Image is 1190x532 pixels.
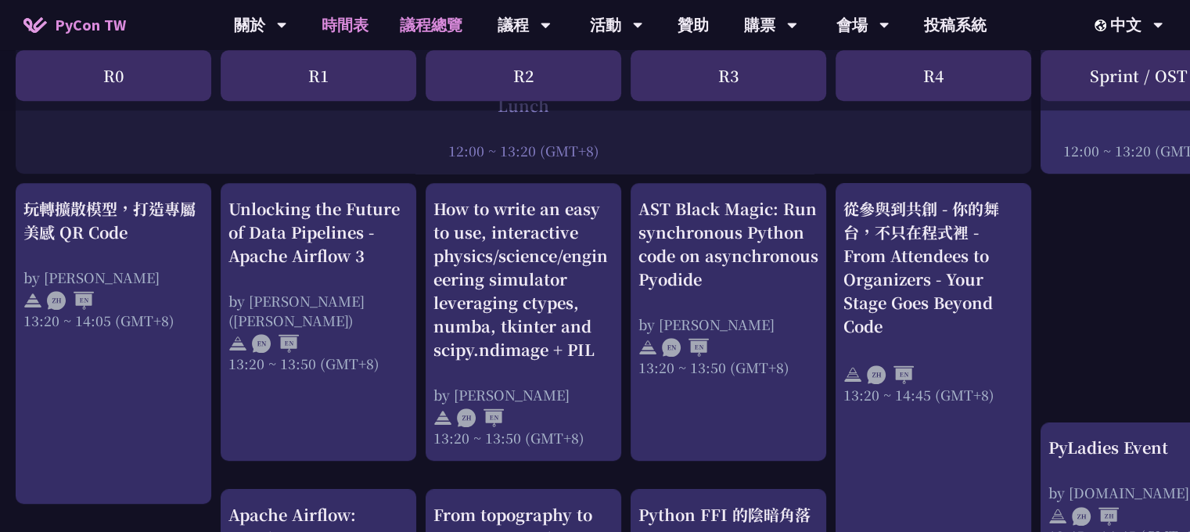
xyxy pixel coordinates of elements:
[228,197,408,268] div: Unlocking the Future of Data Pipelines - Apache Airflow 3
[662,338,709,357] img: ENEN.5a408d1.svg
[638,358,818,377] div: 13:20 ~ 13:50 (GMT+8)
[433,197,613,448] a: How to write an easy to use, interactive physics/science/engineering simulator leveraging ctypes,...
[23,291,42,310] img: svg+xml;base64,PHN2ZyB4bWxucz0iaHR0cDovL3d3dy53My5vcmcvMjAwMC9zdmciIHdpZHRoPSIyNCIgaGVpZ2h0PSIyNC...
[433,385,613,404] div: by [PERSON_NAME]
[23,17,47,33] img: Home icon of PyCon TW 2025
[16,50,211,101] div: R0
[433,408,452,427] img: svg+xml;base64,PHN2ZyB4bWxucz0iaHR0cDovL3d3dy53My5vcmcvMjAwMC9zdmciIHdpZHRoPSIyNCIgaGVpZ2h0PSIyNC...
[221,50,416,101] div: R1
[1072,507,1119,526] img: ZHZH.38617ef.svg
[843,365,862,384] img: svg+xml;base64,PHN2ZyB4bWxucz0iaHR0cDovL3d3dy53My5vcmcvMjAwMC9zdmciIHdpZHRoPSIyNCIgaGVpZ2h0PSIyNC...
[867,365,914,384] img: ZHEN.371966e.svg
[638,503,818,527] div: Python FFI 的陰暗角落
[638,315,818,334] div: by [PERSON_NAME]
[1095,20,1110,31] img: Locale Icon
[843,197,1023,338] div: 從參與到共創 - 你的舞台，不只在程式裡 - From Attendees to Organizers - Your Stage Goes Beyond Code
[8,5,142,45] a: PyCon TW
[228,354,408,373] div: 13:20 ~ 13:50 (GMT+8)
[433,428,613,448] div: 13:20 ~ 13:50 (GMT+8)
[47,291,94,310] img: ZHEN.371966e.svg
[638,338,657,357] img: svg+xml;base64,PHN2ZyB4bWxucz0iaHR0cDovL3d3dy53My5vcmcvMjAwMC9zdmciIHdpZHRoPSIyNCIgaGVpZ2h0PSIyNC...
[252,334,299,353] img: ENEN.5a408d1.svg
[836,50,1031,101] div: R4
[638,197,818,291] div: AST Black Magic: Run synchronous Python code on asynchronous Pyodide
[23,141,1023,160] div: 12:00 ~ 13:20 (GMT+8)
[23,268,203,287] div: by [PERSON_NAME]
[631,50,826,101] div: R3
[1048,507,1067,526] img: svg+xml;base64,PHN2ZyB4bWxucz0iaHR0cDovL3d3dy53My5vcmcvMjAwMC9zdmciIHdpZHRoPSIyNCIgaGVpZ2h0PSIyNC...
[638,197,818,377] a: AST Black Magic: Run synchronous Python code on asynchronous Pyodide by [PERSON_NAME] 13:20 ~ 13:...
[843,385,1023,404] div: 13:20 ~ 14:45 (GMT+8)
[426,50,621,101] div: R2
[228,291,408,330] div: by [PERSON_NAME] ([PERSON_NAME])
[228,197,408,373] a: Unlocking the Future of Data Pipelines - Apache Airflow 3 by [PERSON_NAME] ([PERSON_NAME]) 13:20 ...
[228,334,247,353] img: svg+xml;base64,PHN2ZyB4bWxucz0iaHR0cDovL3d3dy53My5vcmcvMjAwMC9zdmciIHdpZHRoPSIyNCIgaGVpZ2h0PSIyNC...
[55,13,126,37] span: PyCon TW
[457,408,504,427] img: ZHEN.371966e.svg
[433,197,613,361] div: How to write an easy to use, interactive physics/science/engineering simulator leveraging ctypes,...
[843,197,1023,404] a: 從參與到共創 - 你的舞台，不只在程式裡 - From Attendees to Organizers - Your Stage Goes Beyond Code 13:20 ~ 14:45 (...
[23,197,203,330] a: 玩轉擴散模型，打造專屬美感 QR Code by [PERSON_NAME] 13:20 ~ 14:05 (GMT+8)
[23,197,203,244] div: 玩轉擴散模型，打造專屬美感 QR Code
[23,311,203,330] div: 13:20 ~ 14:05 (GMT+8)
